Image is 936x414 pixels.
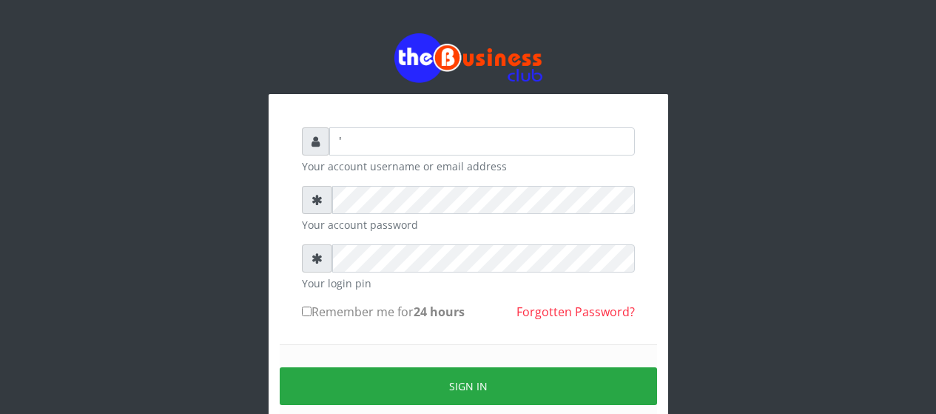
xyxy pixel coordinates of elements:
[329,127,635,156] input: Username or email address
[516,304,635,320] a: Forgotten Password?
[302,307,312,316] input: Remember me for24 hours
[302,217,635,233] small: Your account password
[302,276,635,291] small: Your login pin
[414,304,465,320] b: 24 hours
[302,158,635,174] small: Your account username or email address
[280,367,657,405] button: Sign in
[302,303,465,321] label: Remember me for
